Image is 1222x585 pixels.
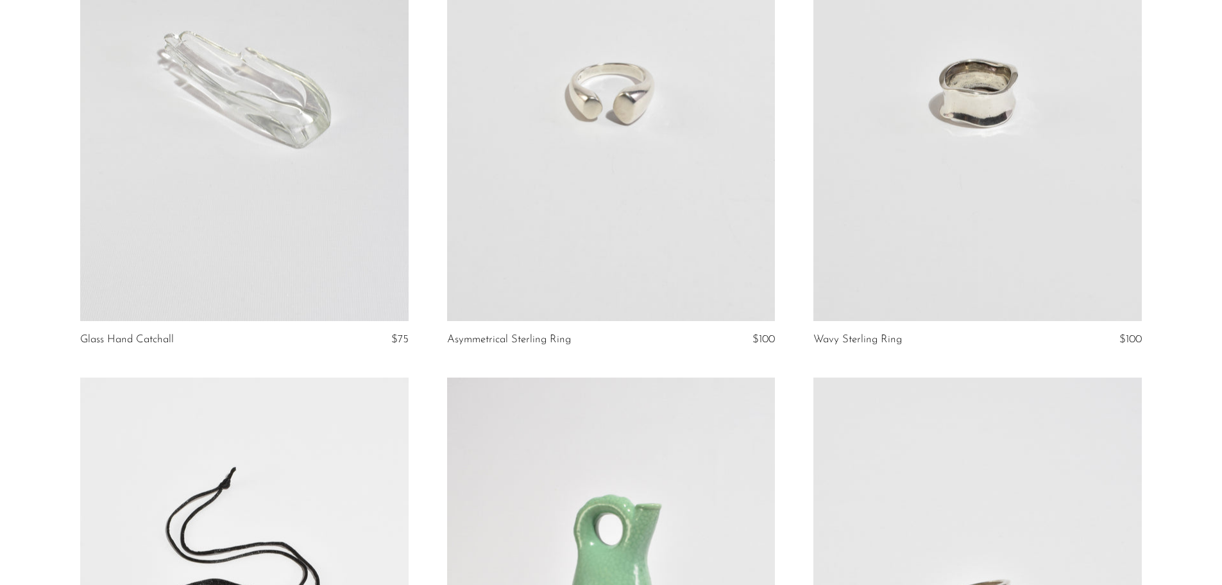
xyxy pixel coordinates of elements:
span: $75 [391,334,409,345]
a: Wavy Sterling Ring [813,334,902,345]
span: $100 [752,334,775,345]
a: Asymmetrical Sterling Ring [447,334,571,345]
a: Glass Hand Catchall [80,334,174,345]
span: $100 [1119,334,1142,345]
